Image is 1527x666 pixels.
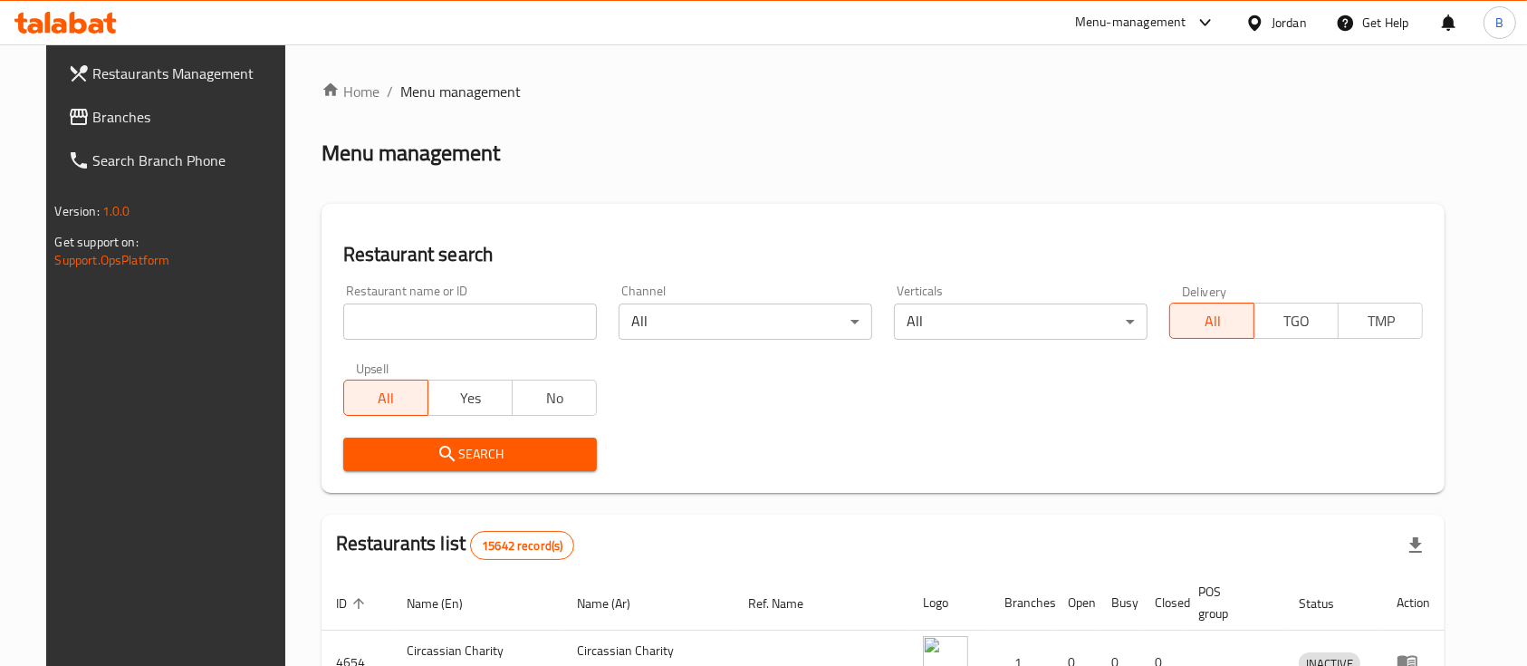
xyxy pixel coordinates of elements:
div: Menu-management [1075,12,1186,34]
span: Branches [93,106,287,128]
button: All [343,380,428,416]
a: Home [322,81,379,102]
th: Action [1382,575,1445,631]
div: All [894,304,1148,340]
button: All [1169,303,1254,339]
span: Status [1299,593,1358,614]
span: All [1177,308,1247,334]
span: ID [336,593,370,614]
button: Search [343,438,597,471]
span: Version: [55,199,100,223]
a: Branches [53,95,302,139]
div: Export file [1394,524,1437,567]
span: Name (Ar) [578,593,655,614]
th: Busy [1097,575,1140,631]
th: Logo [908,575,990,631]
label: Delivery [1182,285,1227,297]
th: Branches [990,575,1053,631]
div: All [619,304,872,340]
span: No [520,385,590,411]
div: Jordan [1272,13,1307,33]
span: POS group [1198,581,1263,624]
span: 15642 record(s) [471,537,573,555]
span: B [1495,13,1503,33]
button: Yes [427,380,513,416]
th: Open [1053,575,1097,631]
label: Upsell [356,362,389,374]
span: All [351,385,421,411]
button: TMP [1338,303,1423,339]
span: Yes [436,385,505,411]
span: Search [358,443,582,466]
a: Support.OpsPlatform [55,248,170,272]
h2: Menu management [322,139,500,168]
input: Search for restaurant name or ID.. [343,304,597,340]
span: 1.0.0 [102,199,130,223]
nav: breadcrumb [322,81,1445,102]
span: Search Branch Phone [93,150,287,171]
div: Total records count [470,531,574,560]
a: Restaurants Management [53,52,302,95]
span: TGO [1262,308,1331,334]
span: Restaurants Management [93,63,287,84]
button: TGO [1253,303,1339,339]
button: No [512,380,597,416]
span: Menu management [400,81,521,102]
li: / [387,81,393,102]
a: Search Branch Phone [53,139,302,182]
h2: Restaurants list [336,530,575,560]
span: Name (En) [407,593,486,614]
span: Get support on: [55,230,139,254]
span: Ref. Name [748,593,827,614]
th: Closed [1140,575,1184,631]
h2: Restaurant search [343,241,1424,268]
span: TMP [1346,308,1416,334]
